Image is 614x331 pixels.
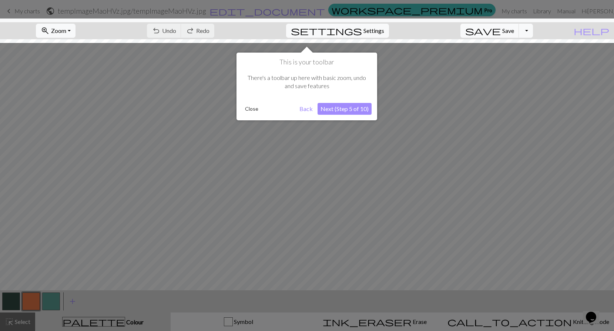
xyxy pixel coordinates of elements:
button: Next (Step 5 of 10) [318,103,372,115]
button: Close [242,103,261,114]
div: There's a toolbar up here with basic zoom, undo and save features [242,66,372,98]
button: Back [296,103,316,115]
div: This is your toolbar [236,53,377,120]
h1: This is your toolbar [242,58,372,66]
